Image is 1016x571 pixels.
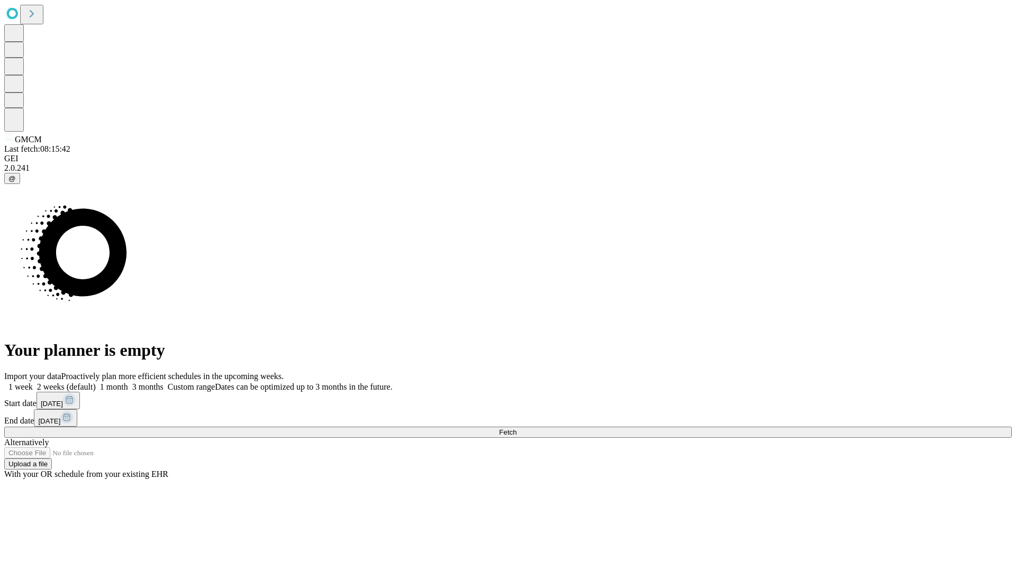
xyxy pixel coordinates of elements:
[37,392,80,409] button: [DATE]
[4,392,1012,409] div: Start date
[8,382,33,391] span: 1 week
[168,382,215,391] span: Custom range
[132,382,164,391] span: 3 months
[38,417,60,425] span: [DATE]
[4,458,52,469] button: Upload a file
[8,174,16,182] span: @
[215,382,392,391] span: Dates can be optimized up to 3 months in the future.
[4,173,20,184] button: @
[499,428,516,436] span: Fetch
[4,163,1012,173] div: 2.0.241
[4,409,1012,427] div: End date
[61,372,284,381] span: Proactively plan more efficient schedules in the upcoming weeks.
[37,382,96,391] span: 2 weeks (default)
[4,372,61,381] span: Import your data
[4,469,168,478] span: With your OR schedule from your existing EHR
[4,340,1012,360] h1: Your planner is empty
[4,154,1012,163] div: GEI
[41,400,63,408] span: [DATE]
[100,382,128,391] span: 1 month
[4,427,1012,438] button: Fetch
[15,135,42,144] span: GMCM
[4,438,49,447] span: Alternatively
[34,409,77,427] button: [DATE]
[4,144,70,153] span: Last fetch: 08:15:42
